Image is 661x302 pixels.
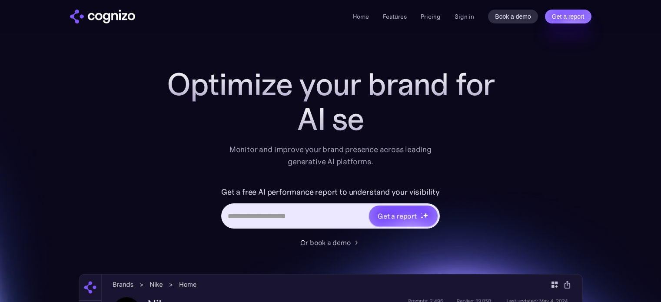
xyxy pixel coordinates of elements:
[368,205,438,227] a: Get a reportstarstarstar
[421,216,424,219] img: star
[421,13,441,20] a: Pricing
[221,185,440,199] label: Get a free AI performance report to understand your visibility
[157,67,505,102] h1: Optimize your brand for
[383,13,407,20] a: Features
[421,213,422,214] img: star
[300,237,351,248] div: Or book a demo
[221,185,440,233] form: Hero URL Input Form
[224,143,438,168] div: Monitor and improve your brand presence across leading generative AI platforms.
[157,102,505,136] div: AI se
[488,10,538,23] a: Book a demo
[70,10,135,23] img: cognizo logo
[70,10,135,23] a: home
[378,211,417,221] div: Get a report
[545,10,591,23] a: Get a report
[455,11,474,22] a: Sign in
[353,13,369,20] a: Home
[300,237,361,248] a: Or book a demo
[423,212,428,218] img: star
